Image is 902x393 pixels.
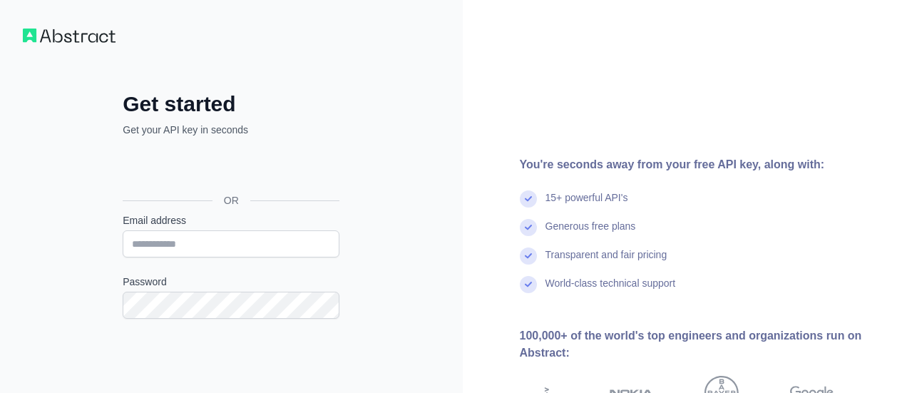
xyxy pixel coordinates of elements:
[123,91,339,117] h2: Get started
[123,123,339,137] p: Get your API key in seconds
[545,276,676,305] div: World-class technical support
[545,219,636,247] div: Generous free plans
[116,153,344,184] iframe: Sign in with Google Button
[520,327,880,362] div: 100,000+ of the world's top engineers and organizations run on Abstract:
[212,193,250,208] span: OR
[520,247,537,265] img: check mark
[520,276,537,293] img: check mark
[520,156,880,173] div: You're seconds away from your free API key, along with:
[123,213,339,228] label: Email address
[520,219,537,236] img: check mark
[123,336,339,392] iframe: reCAPTCHA
[545,247,667,276] div: Transparent and fair pricing
[123,275,339,289] label: Password
[545,190,628,219] div: 15+ powerful API's
[23,29,116,43] img: Workflow
[520,190,537,208] img: check mark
